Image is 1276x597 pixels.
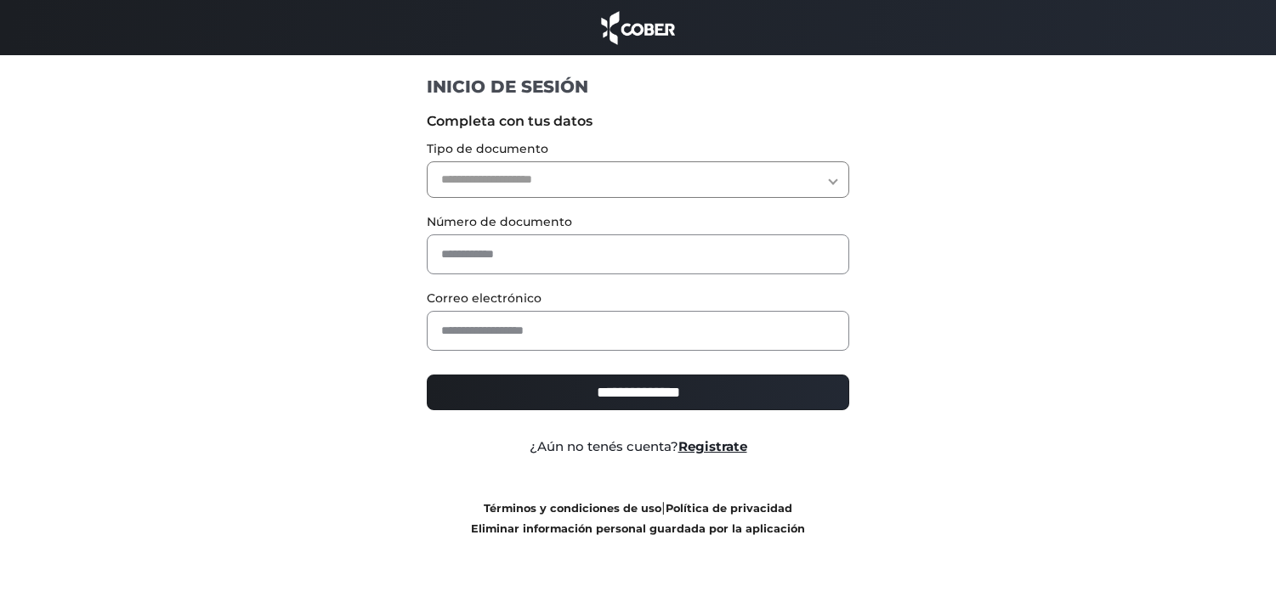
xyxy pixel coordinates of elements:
label: Correo electrónico [427,290,849,307]
label: Tipo de documento [427,140,849,158]
label: Completa con tus datos [427,111,849,132]
div: ¿Aún no tenés cuenta? [414,437,862,457]
img: cober_marca.png [597,8,680,47]
a: Términos y condiciones de uso [484,502,661,515]
a: Eliminar información personal guardada por la aplicación [471,522,805,535]
a: Registrate [678,438,747,454]
div: | [414,498,862,538]
h1: INICIO DE SESIÓN [427,76,849,98]
a: Política de privacidad [666,502,792,515]
label: Número de documento [427,213,849,231]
